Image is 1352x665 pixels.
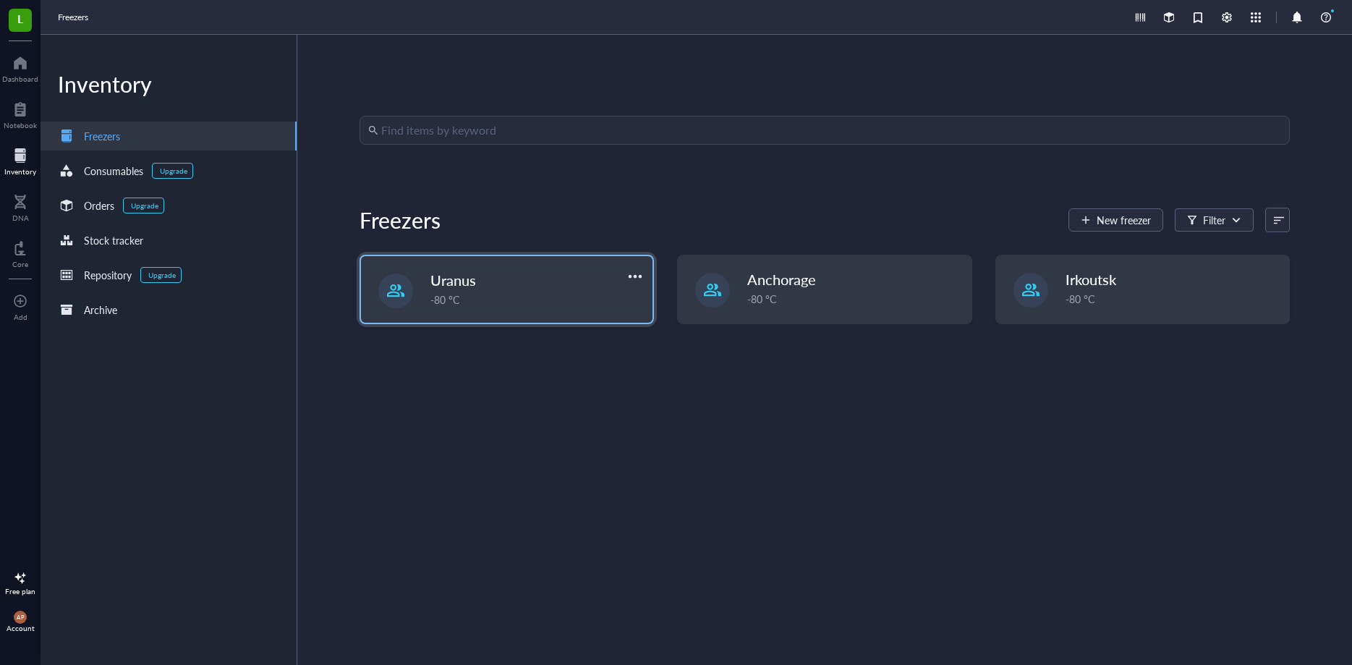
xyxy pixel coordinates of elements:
div: Repository [84,267,132,283]
div: Upgrade [160,166,187,175]
div: Upgrade [148,271,176,279]
div: Archive [84,302,117,318]
a: Notebook [4,98,37,130]
div: Core [12,260,28,268]
a: RepositoryUpgrade [41,261,297,289]
div: Notebook [4,121,37,130]
span: Anchorage [747,269,816,289]
button: New freezer [1068,208,1163,232]
a: Stock tracker [41,226,297,255]
a: Archive [41,295,297,324]
div: Dashboard [2,75,38,83]
a: Core [12,237,28,268]
span: Irkoutsk [1066,269,1116,289]
span: Uranus [430,270,476,290]
a: Inventory [4,144,36,176]
div: Freezers [84,128,120,144]
div: Account [7,624,35,632]
div: Free plan [5,587,35,596]
a: Dashboard [2,51,38,83]
a: DNA [12,190,29,222]
div: Inventory [4,167,36,176]
div: Filter [1203,212,1225,228]
span: AP [17,614,24,620]
div: Orders [84,198,114,213]
a: OrdersUpgrade [41,191,297,220]
div: Freezers [360,206,441,234]
span: New freezer [1097,214,1151,226]
div: -80 °C [430,292,644,308]
div: -80 °C [747,291,962,307]
div: -80 °C [1066,291,1280,307]
div: Stock tracker [84,232,143,248]
a: ConsumablesUpgrade [41,156,297,185]
span: L [17,9,23,27]
div: DNA [12,213,29,222]
a: Freezers [58,10,91,25]
div: Inventory [41,69,297,98]
div: Add [14,313,27,321]
a: Freezers [41,122,297,151]
div: Upgrade [131,201,158,210]
div: Consumables [84,163,143,179]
